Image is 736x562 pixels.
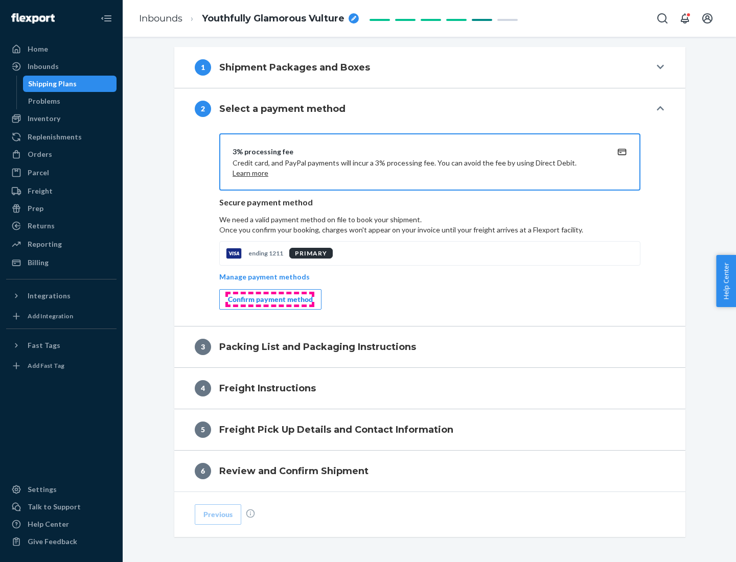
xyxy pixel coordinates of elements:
[219,382,316,395] h4: Freight Instructions
[195,339,211,355] div: 3
[6,337,117,354] button: Fast Tags
[28,96,60,106] div: Problems
[6,358,117,374] a: Add Fast Tag
[6,288,117,304] button: Integrations
[139,13,182,24] a: Inbounds
[23,93,117,109] a: Problems
[6,308,117,324] a: Add Integration
[6,183,117,199] a: Freight
[174,47,685,88] button: 1Shipment Packages and Boxes
[6,533,117,550] button: Give Feedback
[219,340,416,354] h4: Packing List and Packaging Instructions
[202,12,344,26] span: Youthfully Glamorous Vulture
[6,58,117,75] a: Inbounds
[28,79,77,89] div: Shipping Plans
[28,361,64,370] div: Add Fast Tag
[28,44,48,54] div: Home
[697,8,718,29] button: Open account menu
[28,149,52,159] div: Orders
[675,8,695,29] button: Open notifications
[28,239,62,249] div: Reporting
[28,536,77,547] div: Give Feedback
[6,499,117,515] a: Talk to Support
[6,516,117,532] a: Help Center
[195,101,211,117] div: 2
[219,215,640,235] p: We need a valid payment method on file to book your shipment.
[174,451,685,491] button: 6Review and Confirm Shipment
[28,61,59,72] div: Inbounds
[6,165,117,181] a: Parcel
[716,255,736,307] button: Help Center
[219,464,369,478] h4: Review and Confirm Shipment
[28,312,73,320] div: Add Integration
[219,272,310,282] p: Manage payment methods
[195,59,211,76] div: 1
[28,502,81,512] div: Talk to Support
[6,218,117,234] a: Returns
[233,147,603,157] div: 3% processing fee
[219,61,370,74] h4: Shipment Packages and Boxes
[96,8,117,29] button: Close Navigation
[174,88,685,129] button: 2Select a payment method
[228,294,313,305] div: Confirm payment method
[6,254,117,271] a: Billing
[28,221,55,231] div: Returns
[6,481,117,498] a: Settings
[6,110,117,127] a: Inventory
[289,248,333,259] div: PRIMARY
[219,102,346,115] h4: Select a payment method
[28,257,49,268] div: Billing
[28,291,71,301] div: Integrations
[11,13,55,24] img: Flexport logo
[6,129,117,145] a: Replenishments
[248,249,283,257] p: ending 1211
[219,197,640,208] p: Secure payment method
[233,158,603,178] p: Credit card, and PayPal payments will incur a 3% processing fee. You can avoid the fee by using D...
[28,168,49,178] div: Parcel
[28,132,82,142] div: Replenishments
[195,504,241,525] button: Previous
[28,340,60,350] div: Fast Tags
[219,423,453,436] h4: Freight Pick Up Details and Contact Information
[195,463,211,479] div: 6
[195,421,211,438] div: 5
[174,409,685,450] button: 5Freight Pick Up Details and Contact Information
[23,76,117,92] a: Shipping Plans
[28,203,43,214] div: Prep
[131,4,367,34] ol: breadcrumbs
[219,225,640,235] p: Once you confirm your booking, charges won't appear on your invoice until your freight arrives at...
[28,186,53,196] div: Freight
[28,519,69,529] div: Help Center
[6,200,117,217] a: Prep
[174,326,685,367] button: 3Packing List and Packaging Instructions
[6,146,117,162] a: Orders
[233,168,268,178] button: Learn more
[28,484,57,495] div: Settings
[6,41,117,57] a: Home
[174,368,685,409] button: 4Freight Instructions
[219,289,321,310] button: Confirm payment method
[652,8,673,29] button: Open Search Box
[195,380,211,396] div: 4
[28,113,60,124] div: Inventory
[6,236,117,252] a: Reporting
